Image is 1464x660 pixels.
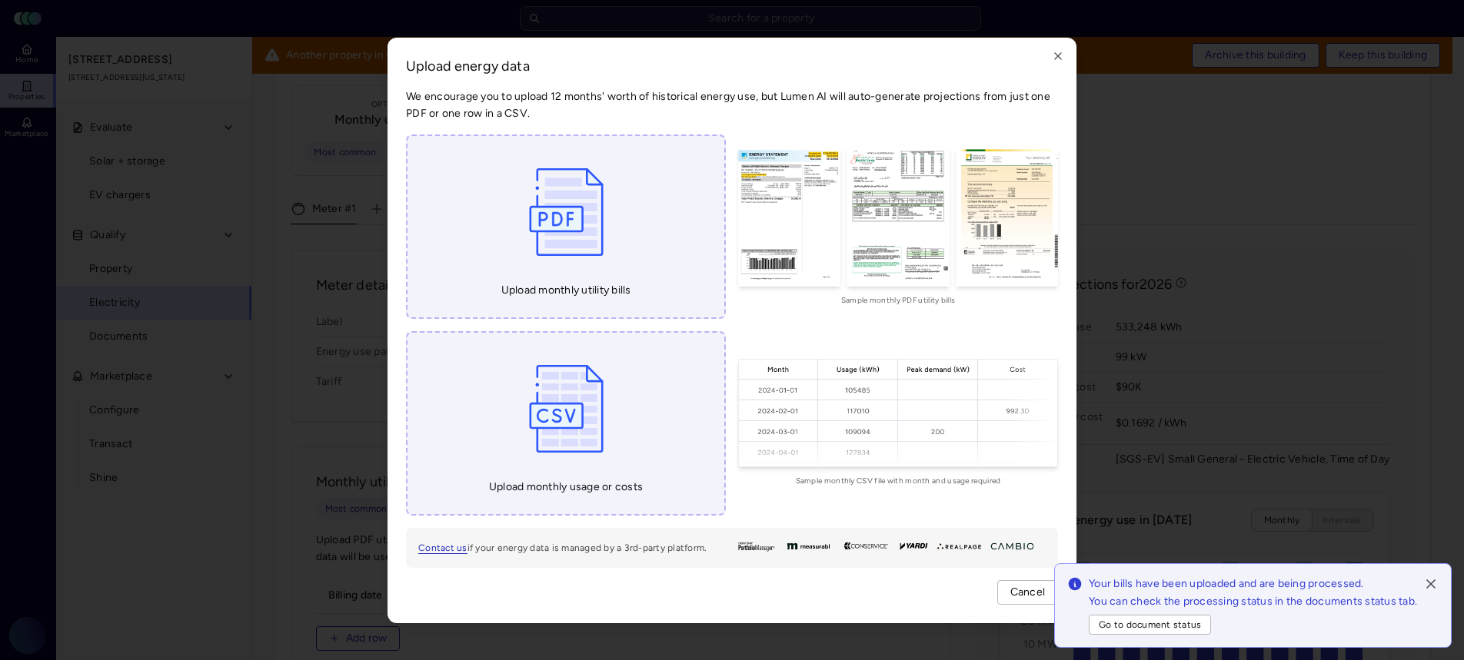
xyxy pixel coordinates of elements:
[1010,584,1046,601] span: Cancel
[501,282,631,299] span: Upload monthly utility bills
[1089,576,1417,591] span: Your bills have been uploaded and are being processed.
[738,147,840,286] img: bill_sample_1-BLjLYBBH.png
[847,147,949,286] img: bill_sample_2-DjK3PfJq.png
[956,147,1058,286] img: bill_sample_3-CiTfacVk.png
[738,540,775,552] img: espm-BBYcTWzd.png
[899,540,929,552] img: Ceo4U5SIKSfXVLaD41TSViL+y51utf8JgOM8Q6NETFW5QFcqoTvOFN6LuEWy9r9TcZwpsHYxE47jOI7jOI7jOI7jOI7jOI7jO...
[784,540,833,552] img: measurabl-BAFRPA4D.png
[937,540,980,552] img: x3tct0qzzDVYDhld5J3EsMwDMMwDMMwDMMwDMMwDMMwDMMwDMMwDMMwDMMwDMMwDMMwDMMwzAXKO7V6TNK4OxnQAAAAAElFTk...
[418,542,467,554] a: Contact us
[406,56,1058,76] h2: Upload energy data
[738,359,1058,466] img: monthlies_sample-BzJRQ6Hj.png
[997,580,1059,605] button: Cancel
[489,479,643,496] span: Upload monthly usage or costs
[1099,617,1201,632] span: Go to document status
[521,351,611,466] img: svg%3e
[406,88,1058,122] span: We encourage you to upload 12 months' worth of historical energy use, but Lumen AI will auto-gene...
[521,154,611,270] img: svg%3e
[841,294,956,306] span: Sample monthly PDF utility bills
[842,540,890,552] img: conservice-p6u-E23Z.png
[1089,594,1417,609] span: You can check the processing status in the documents status tab.
[990,540,1034,552] img: cambio-Be5UlpNO.png
[418,540,726,556] span: if your energy data is managed by a 3rd-party platform.
[796,475,1001,487] span: Sample monthly CSV file with month and usage required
